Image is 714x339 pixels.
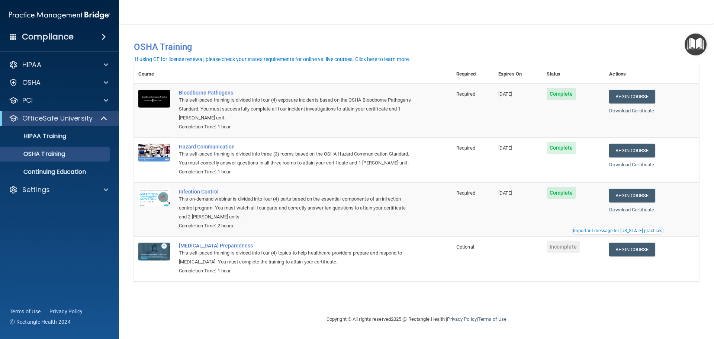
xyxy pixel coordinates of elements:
span: Required [456,145,475,151]
a: Download Certificate [609,162,654,167]
p: OfficeSafe University [22,114,93,123]
div: This on-demand webinar is divided into four (4) parts based on the essential components of an inf... [179,195,415,221]
span: Required [456,190,475,196]
span: [DATE] [498,190,512,196]
a: Terms of Use [478,316,506,322]
a: Begin Course [609,243,654,256]
th: Expires On [494,65,542,83]
a: PCI [9,96,108,105]
button: Open Resource Center [685,33,707,55]
p: HIPAA Training [5,132,66,140]
p: PCI [22,96,33,105]
p: OSHA Training [5,150,65,158]
a: [MEDICAL_DATA] Preparedness [179,243,415,249]
th: Required [452,65,494,83]
p: Settings [22,185,50,194]
a: Privacy Policy [49,308,83,315]
th: Actions [605,65,699,83]
img: PMB logo [9,8,110,23]
div: This self-paced training is divided into three (3) rooms based on the OSHA Hazard Communication S... [179,150,415,167]
a: Terms of Use [10,308,41,315]
p: HIPAA [22,60,41,69]
div: Completion Time: 1 hour [179,167,415,176]
a: Infection Control [179,189,415,195]
span: [DATE] [498,91,512,97]
span: [DATE] [498,145,512,151]
a: OSHA [9,78,108,87]
a: Begin Course [609,144,654,157]
a: Begin Course [609,189,654,202]
a: Privacy Policy [447,316,476,322]
a: Bloodborne Pathogens [179,90,415,96]
th: Course [134,65,174,83]
a: Download Certificate [609,108,654,113]
button: If using CE for license renewal, please check your state's requirements for online vs. live cours... [134,55,411,63]
span: Ⓒ Rectangle Health 2024 [10,318,71,326]
h4: OSHA Training [134,42,699,52]
span: Optional [456,244,474,250]
div: Completion Time: 1 hour [179,122,415,131]
p: OSHA [22,78,41,87]
span: Complete [547,187,576,199]
div: Important message for [US_STATE] practices [573,228,662,233]
a: Begin Course [609,90,654,103]
a: HIPAA [9,60,108,69]
a: Download Certificate [609,207,654,212]
span: Complete [547,88,576,100]
p: Continuing Education [5,168,106,176]
div: This self-paced training is divided into four (4) topics to help healthcare providers prepare and... [179,249,415,266]
a: Hazard Communication [179,144,415,150]
div: Completion Time: 2 hours [179,221,415,230]
a: Settings [9,185,108,194]
th: Status [542,65,605,83]
div: Completion Time: 1 hour [179,266,415,275]
button: Read this if you are a dental practitioner in the state of CA [572,227,663,234]
div: This self-paced training is divided into four (4) exposure incidents based on the OSHA Bloodborne... [179,96,415,122]
div: If using CE for license renewal, please check your state's requirements for online vs. live cours... [135,57,410,62]
div: Copyright © All rights reserved 2025 @ Rectangle Health | | [281,307,552,331]
span: Required [456,91,475,97]
span: Complete [547,142,576,154]
a: OfficeSafe University [9,114,108,123]
h4: Compliance [22,32,74,42]
span: Incomplete [547,241,580,253]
